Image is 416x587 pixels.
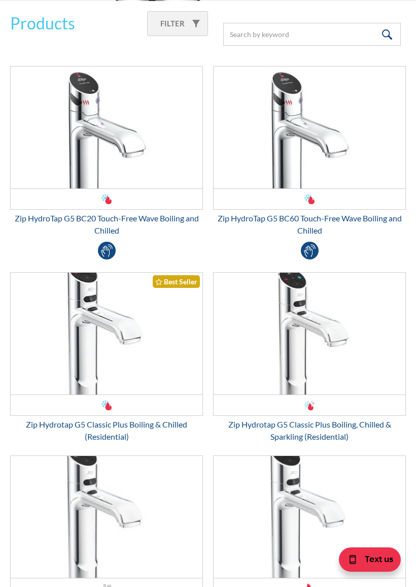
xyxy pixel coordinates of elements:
div: Zip HydroTap G5 BC20 Touch-Free Wave Boiling and Chilled [10,212,203,237]
div: Zip Hydrotap G5 Classic Plus Boiling, Chilled & Sparkling (Residential) [213,418,406,443]
a: Zip Hydrotap G5 Classic Plus Boiling, Chilled & Sparkling (Residential)Zip Hydrotap G5 Classic Pl... [213,272,406,443]
img: Zip Hydrotap G5 Classic Plus Chilled & Sparkling (Residential) [11,456,202,578]
div: Best Seller [153,275,200,288]
img: Zip HydroTap G5 BC60 Touch-Free Wave Boiling and Chilled [214,67,405,188]
div: Zip Hydrotap G5 Classic Plus Boiling & Chilled (Residential) [10,418,203,443]
iframe: podium webchat widget bubble [315,536,416,587]
img: Zip Hydrotap G5 Classic Plus Boiling & Chilled (Residential) [11,273,202,395]
input: Search by keyword [223,23,401,46]
img: Zip HydroTap G5 BC20 Touch-Free Wave Boiling and Chilled [11,67,202,188]
div: Filter [160,18,185,29]
div: Zip HydroTap G5 BC60 Touch-Free Wave Boiling and Chilled [213,212,406,237]
h2: Products [10,11,75,36]
a: Zip Hydrotap G5 Classic Plus Boiling & Chilled (Residential)Best SellerZip Hydrotap G5 Classic Pl... [10,272,203,443]
a: Zip HydroTap G5 BC60 Touch-Free Wave Boiling and ChilledZip HydroTap G5 BC60 Touch-Free Wave Boil... [213,66,406,237]
img: Zip HydroTap G5 B100 Boiling Only [214,456,405,578]
img: Zip Hydrotap G5 Classic Plus Boiling, Chilled & Sparkling (Residential) [214,273,405,395]
a: Zip HydroTap G5 BC20 Touch-Free Wave Boiling and ChilledZip HydroTap G5 BC20 Touch-Free Wave Boil... [10,66,203,237]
